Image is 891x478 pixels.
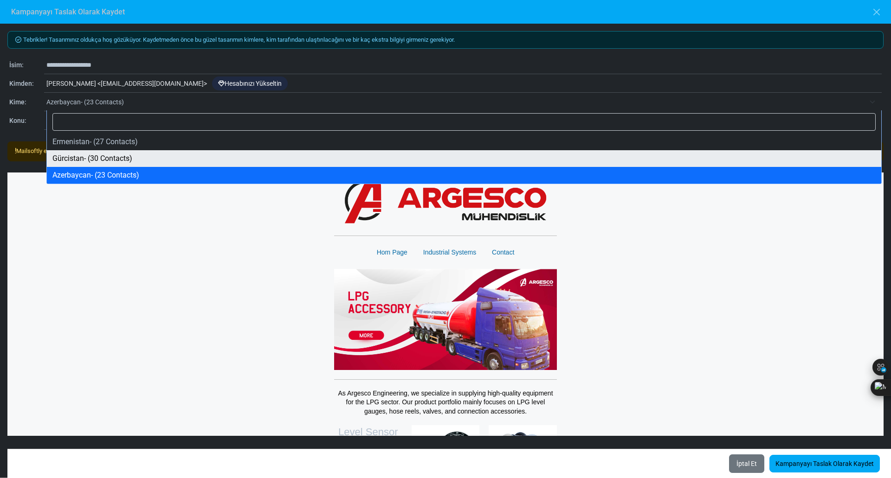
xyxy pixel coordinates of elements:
p: As Argesco Engineering, we specialize in supplying high-quality equipment for the LPG sector. Our... [334,389,557,416]
button: İptal Et [729,454,765,473]
div: [PERSON_NAME] < [EMAIL_ADDRESS][DOMAIN_NAME] > [44,75,882,93]
li: Ermenistan- (27 Contacts) [47,134,881,150]
a: Menu item - Contact [485,245,521,260]
span: Azerbaycan- (23 Contacts) [46,94,882,110]
li: Gürcistan- (30 Contacts) [47,150,881,167]
h1: Level Sensor [334,425,402,440]
span: Azerbaycan- (23 Contacts) [46,96,865,108]
a: Kampanyayı Taslak Olarak Kaydet [769,455,880,472]
div: menu [334,245,557,260]
div: Kimden: [9,79,44,89]
div: İsim: [9,60,44,70]
a: Menu item - Hom Page [370,245,414,260]
div: Kime: [9,97,44,107]
div: Konu: [9,116,44,126]
div: Tebrikler! Tasarımınız oldukça hoş gözüküyor. Kaydetmeden önce bu güzel tasarımın kimlere, kim ta... [7,31,884,49]
li: Azerbaycan- (23 Contacts) [47,167,881,184]
input: Search [52,113,876,131]
a: Hesabınızı Yükseltin [212,76,288,90]
a: Menu item - Industrial Systems [416,245,483,260]
div: Mailsoftly e-postanızı aşağıda göründüğü gibi gönderecektir. [15,147,173,156]
h6: Kampanyayı Taslak Olarak Kaydet [11,7,125,16]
